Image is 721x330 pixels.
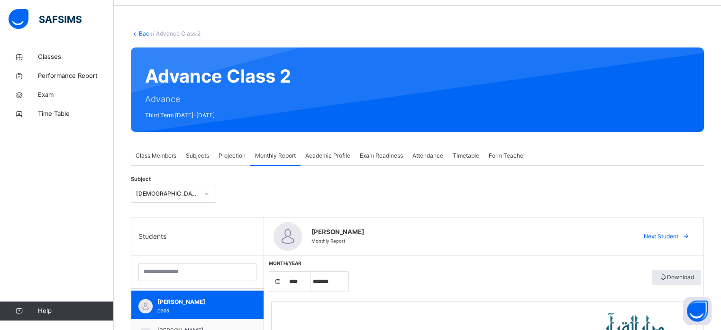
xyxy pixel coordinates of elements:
[131,175,151,183] span: Subject
[219,151,246,160] span: Projection
[255,151,296,160] span: Monthly Report
[138,299,153,313] img: default.svg
[38,306,113,316] span: Help
[136,151,176,160] span: Class Members
[489,151,525,160] span: Form Teacher
[311,238,345,244] span: Monthly Report
[138,231,166,241] span: Students
[157,298,242,306] span: [PERSON_NAME]
[157,308,169,313] span: D305
[153,30,201,37] span: / Advance Class 2
[38,52,114,62] span: Classes
[9,9,82,29] img: safsims
[139,30,153,37] a: Back
[305,151,350,160] span: Academic Profile
[644,232,678,241] span: Next Student
[683,297,712,325] button: Open asap
[136,189,199,198] div: [DEMOGRAPHIC_DATA] Memorisation
[412,151,443,160] span: Attendance
[274,222,302,251] img: default.svg
[38,71,114,81] span: Performance Report
[453,151,479,160] span: Timetable
[38,90,114,100] span: Exam
[659,273,694,282] span: Download
[360,151,403,160] span: Exam Readiness
[311,227,627,237] span: [PERSON_NAME]
[38,109,114,119] span: Time Table
[186,151,209,160] span: Subjects
[269,260,301,266] span: Month/Year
